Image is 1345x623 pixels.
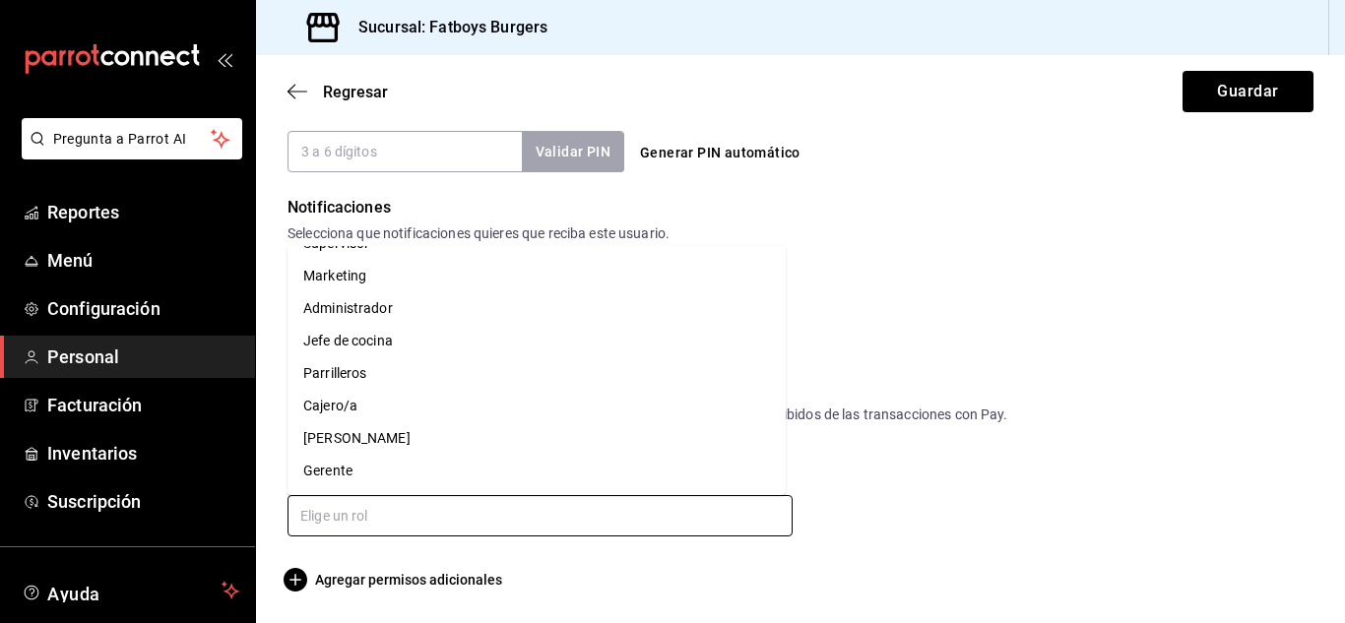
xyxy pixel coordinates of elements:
[1183,71,1313,112] button: Guardar
[288,453,1313,479] div: Roles
[217,51,232,67] button: open_drawer_menu
[22,118,242,159] button: Pregunta a Parrot AI
[323,83,388,101] span: Regresar
[288,223,1313,244] div: Selecciona que notificaciones quieres que reciba este usuario.
[288,390,786,422] li: Cajero/a
[288,568,502,592] button: Agregar permisos adicionales
[47,199,239,225] span: Reportes
[288,83,388,101] button: Regresar
[288,292,786,325] li: Administrador
[288,495,793,536] input: Elige un rol
[288,131,522,172] input: 3 a 6 dígitos
[47,488,239,515] span: Suscripción
[288,196,1313,219] div: Notificaciones
[343,16,547,39] h3: Sucursal: Fatboys Burgers
[288,325,786,357] li: Jefe de cocina
[47,295,239,322] span: Configuración
[288,357,786,390] li: Parrilleros
[47,440,239,467] span: Inventarios
[53,129,212,150] span: Pregunta a Parrot AI
[47,579,214,602] span: Ayuda
[47,247,239,274] span: Menú
[14,143,242,163] a: Pregunta a Parrot AI
[288,422,786,455] li: [PERSON_NAME]
[288,455,786,487] li: Gerente
[632,135,808,171] button: Generar PIN automático
[47,392,239,418] span: Facturación
[288,260,786,292] li: Marketing
[47,343,239,370] span: Personal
